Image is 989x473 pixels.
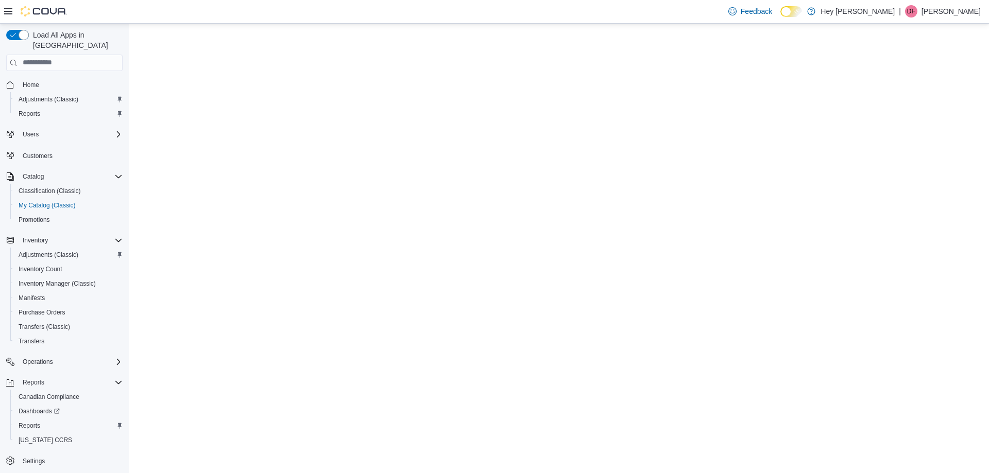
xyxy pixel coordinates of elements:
[10,213,127,227] button: Promotions
[19,376,123,389] span: Reports
[19,356,123,368] span: Operations
[23,457,45,465] span: Settings
[19,376,48,389] button: Reports
[14,185,85,197] a: Classification (Classic)
[29,30,123,50] span: Load All Apps in [GEOGRAPHIC_DATA]
[19,422,40,430] span: Reports
[19,128,43,141] button: Users
[19,323,70,331] span: Transfers (Classic)
[899,5,901,17] p: |
[14,321,123,333] span: Transfers (Classic)
[23,81,39,89] span: Home
[14,249,82,261] a: Adjustments (Classic)
[10,334,127,348] button: Transfers
[19,294,45,302] span: Manifests
[821,5,895,17] p: Hey [PERSON_NAME]
[905,5,917,17] div: Dawna Fuller
[10,305,127,320] button: Purchase Orders
[19,234,52,247] button: Inventory
[19,201,76,209] span: My Catalog (Classic)
[10,276,127,291] button: Inventory Manager (Classic)
[14,108,44,120] a: Reports
[19,356,57,368] button: Operations
[19,308,65,317] span: Purchase Orders
[10,418,127,433] button: Reports
[2,127,127,142] button: Users
[2,355,127,369] button: Operations
[14,321,74,333] a: Transfers (Classic)
[19,279,96,288] span: Inventory Manager (Classic)
[23,358,53,366] span: Operations
[14,419,44,432] a: Reports
[19,170,123,183] span: Catalog
[2,453,127,468] button: Settings
[14,185,123,197] span: Classification (Classic)
[741,6,772,16] span: Feedback
[19,128,123,141] span: Users
[10,390,127,404] button: Canadian Compliance
[23,378,44,387] span: Reports
[14,108,123,120] span: Reports
[14,391,83,403] a: Canadian Compliance
[23,152,53,160] span: Customers
[14,434,76,446] a: [US_STATE] CCRS
[10,320,127,334] button: Transfers (Classic)
[10,107,127,121] button: Reports
[2,375,127,390] button: Reports
[14,292,123,304] span: Manifests
[14,249,123,261] span: Adjustments (Classic)
[14,199,80,212] a: My Catalog (Classic)
[14,419,123,432] span: Reports
[14,214,123,226] span: Promotions
[14,93,82,106] a: Adjustments (Classic)
[19,337,44,345] span: Transfers
[10,433,127,447] button: [US_STATE] CCRS
[23,236,48,244] span: Inventory
[23,172,44,181] span: Catalog
[14,263,66,275] a: Inventory Count
[19,170,48,183] button: Catalog
[19,454,123,467] span: Settings
[14,93,123,106] span: Adjustments (Classic)
[14,405,123,417] span: Dashboards
[14,306,123,319] span: Purchase Orders
[2,169,127,184] button: Catalog
[19,436,72,444] span: [US_STATE] CCRS
[922,5,981,17] p: [PERSON_NAME]
[10,248,127,262] button: Adjustments (Classic)
[19,95,78,103] span: Adjustments (Classic)
[19,393,79,401] span: Canadian Compliance
[14,214,54,226] a: Promotions
[19,216,50,224] span: Promotions
[10,184,127,198] button: Classification (Classic)
[14,263,123,275] span: Inventory Count
[724,1,776,22] a: Feedback
[780,6,802,17] input: Dark Mode
[19,187,81,195] span: Classification (Classic)
[14,277,100,290] a: Inventory Manager (Classic)
[2,148,127,163] button: Customers
[14,277,123,290] span: Inventory Manager (Classic)
[19,251,78,259] span: Adjustments (Classic)
[10,198,127,213] button: My Catalog (Classic)
[10,262,127,276] button: Inventory Count
[19,407,60,415] span: Dashboards
[19,79,43,91] a: Home
[14,199,123,212] span: My Catalog (Classic)
[19,110,40,118] span: Reports
[14,335,48,347] a: Transfers
[10,404,127,418] a: Dashboards
[14,391,123,403] span: Canadian Compliance
[19,455,49,467] a: Settings
[14,335,123,347] span: Transfers
[14,434,123,446] span: Washington CCRS
[21,6,67,16] img: Cova
[14,405,64,417] a: Dashboards
[19,265,62,273] span: Inventory Count
[19,150,57,162] a: Customers
[907,5,915,17] span: DF
[10,92,127,107] button: Adjustments (Classic)
[14,306,70,319] a: Purchase Orders
[2,77,127,92] button: Home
